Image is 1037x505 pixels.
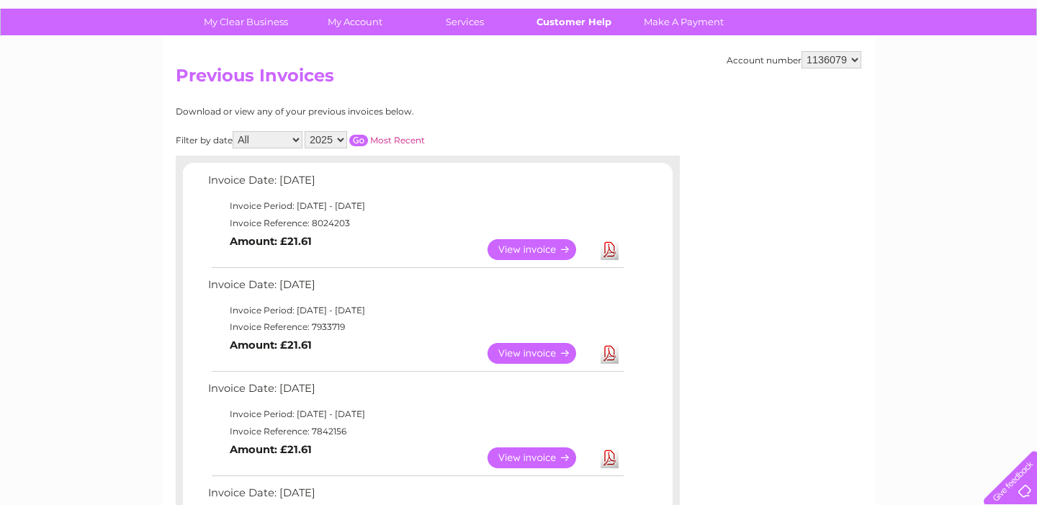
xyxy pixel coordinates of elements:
[766,7,865,25] a: 0333 014 3131
[405,9,524,35] a: Services
[187,9,305,35] a: My Clear Business
[727,51,861,68] div: Account number
[36,37,109,81] img: logo.png
[488,343,593,364] a: View
[230,339,312,352] b: Amount: £21.61
[601,343,619,364] a: Download
[230,235,312,248] b: Amount: £21.61
[176,107,554,117] div: Download or view any of your previous invoices below.
[370,135,425,146] a: Most Recent
[912,61,933,72] a: Blog
[624,9,743,35] a: Make A Payment
[601,239,619,260] a: Download
[205,197,626,215] td: Invoice Period: [DATE] - [DATE]
[205,302,626,319] td: Invoice Period: [DATE] - [DATE]
[941,61,977,72] a: Contact
[205,318,626,336] td: Invoice Reference: 7933719
[205,275,626,302] td: Invoice Date: [DATE]
[296,9,415,35] a: My Account
[488,447,593,468] a: View
[860,61,903,72] a: Telecoms
[176,66,861,93] h2: Previous Invoices
[515,9,634,35] a: Customer Help
[784,61,811,72] a: Water
[488,239,593,260] a: View
[601,447,619,468] a: Download
[989,61,1023,72] a: Log out
[820,61,851,72] a: Energy
[205,406,626,423] td: Invoice Period: [DATE] - [DATE]
[230,443,312,456] b: Amount: £21.61
[205,171,626,197] td: Invoice Date: [DATE]
[179,8,860,70] div: Clear Business is a trading name of Verastar Limited (registered in [GEOGRAPHIC_DATA] No. 3667643...
[205,379,626,406] td: Invoice Date: [DATE]
[205,423,626,440] td: Invoice Reference: 7842156
[205,215,626,232] td: Invoice Reference: 8024203
[176,131,554,148] div: Filter by date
